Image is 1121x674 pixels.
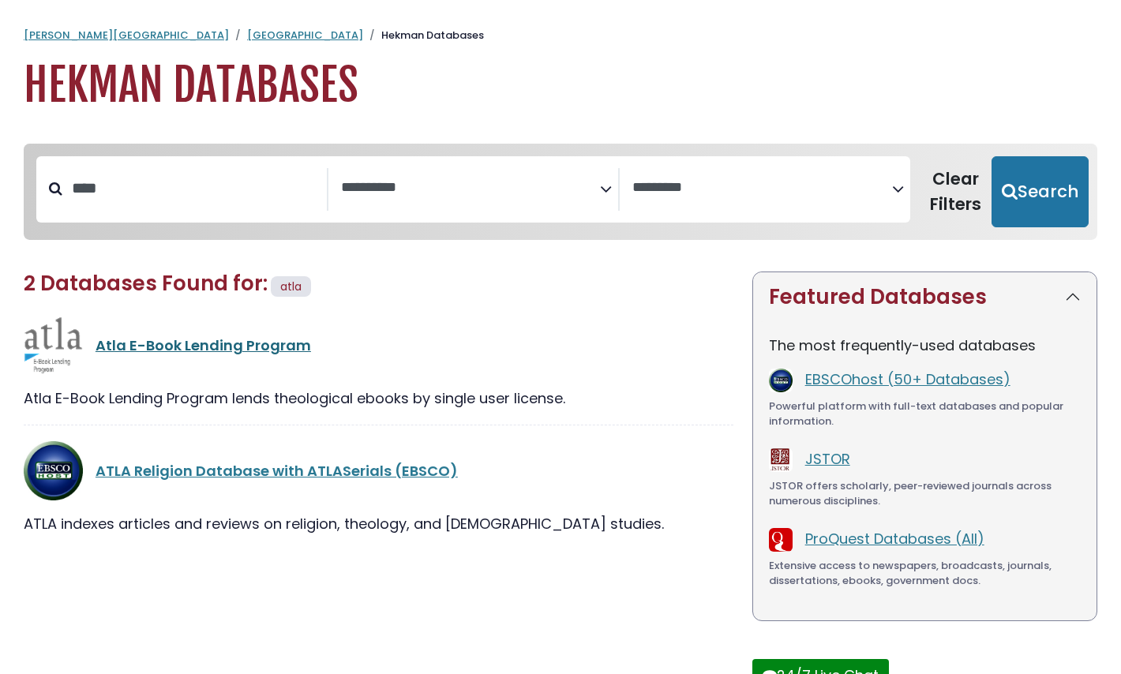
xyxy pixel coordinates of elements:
[632,180,892,197] textarea: Search
[24,513,733,534] div: ATLA indexes articles and reviews on religion, theology, and [DEMOGRAPHIC_DATA] studies.
[769,399,1081,429] div: Powerful platform with full-text databases and popular information.
[62,175,327,201] input: Search database by title or keyword
[805,369,1010,389] a: EBSCOhost (50+ Databases)
[24,144,1097,240] nav: Search filters
[280,279,302,294] span: atla
[805,529,984,549] a: ProQuest Databases (All)
[769,478,1081,509] div: JSTOR offers scholarly, peer-reviewed journals across numerous disciplines.
[341,180,601,197] textarea: Search
[920,156,992,227] button: Clear Filters
[24,388,733,409] div: Atla E-Book Lending Program lends theological ebooks by single user license.
[24,59,1097,112] h1: Hekman Databases
[24,28,1097,43] nav: breadcrumb
[769,335,1081,356] p: The most frequently-used databases
[24,269,268,298] span: 2 Databases Found for:
[363,28,484,43] li: Hekman Databases
[247,28,363,43] a: [GEOGRAPHIC_DATA]
[992,156,1089,227] button: Submit for Search Results
[805,449,850,469] a: JSTOR
[96,461,458,481] a: ATLA Religion Database with ATLASerials (EBSCO)
[769,558,1081,589] div: Extensive access to newspapers, broadcasts, journals, dissertations, ebooks, government docs.
[753,272,1097,322] button: Featured Databases
[96,335,311,355] a: Atla E-Book Lending Program
[24,28,229,43] a: [PERSON_NAME][GEOGRAPHIC_DATA]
